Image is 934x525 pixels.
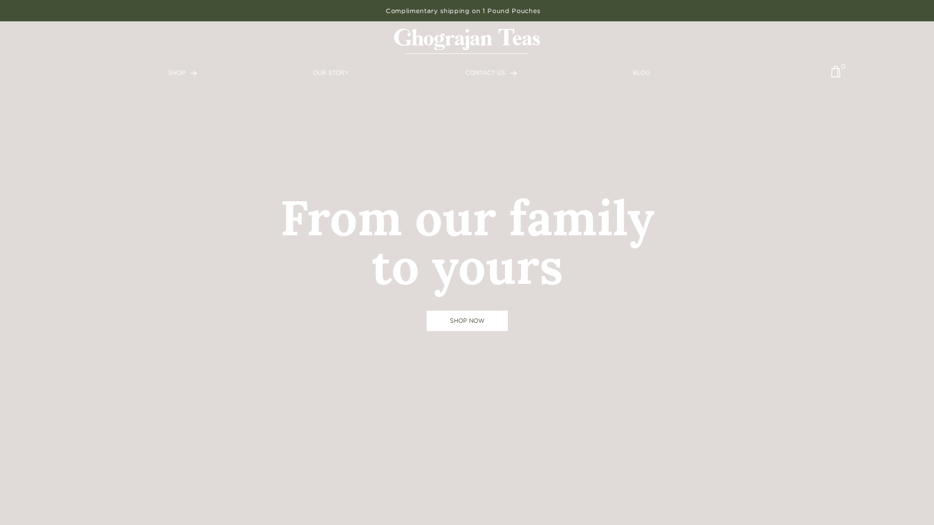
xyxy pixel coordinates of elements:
a: 0 [831,66,841,85]
a: OUR STORY [313,69,349,77]
a: SHOP NOW [427,311,508,331]
a: BLOG [633,69,650,77]
img: cart-icon-matt.svg [831,66,841,85]
a: CONTACT US [466,69,517,77]
img: forward-arrow.svg [190,70,197,76]
img: forward-arrow.svg [510,70,517,76]
span: 0 [841,62,845,66]
a: SHOP [168,69,197,77]
h1: From our family to yours [278,194,656,291]
span: CONTACT US [466,70,505,76]
img: logo-matt.svg [394,29,540,54]
span: SHOP [168,70,185,76]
